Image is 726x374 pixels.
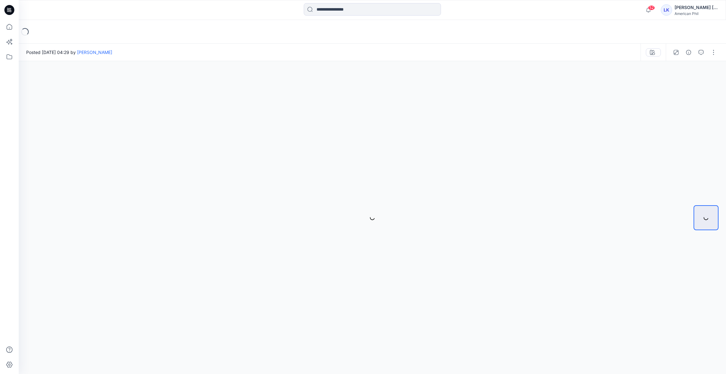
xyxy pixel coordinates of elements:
div: [PERSON_NAME] [PERSON_NAME] [675,4,718,11]
div: LK [661,4,672,16]
a: [PERSON_NAME] [77,50,112,55]
span: 52 [648,5,655,10]
button: Details [684,47,694,57]
div: American Phil [675,11,718,16]
span: Posted [DATE] 04:29 by [26,49,112,56]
